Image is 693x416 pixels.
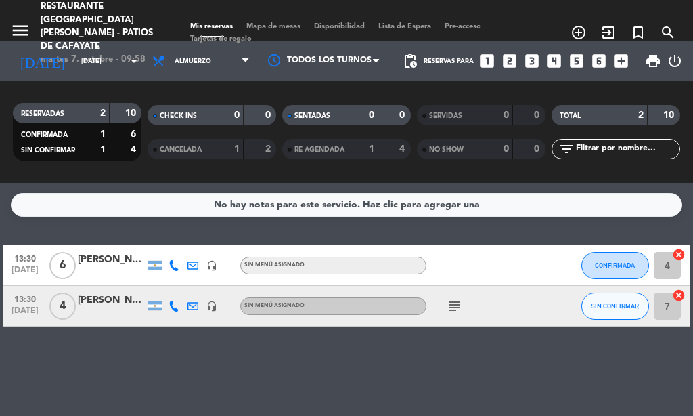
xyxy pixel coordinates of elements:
strong: 0 [399,110,407,120]
strong: 0 [369,110,374,120]
i: turned_in_not [630,24,646,41]
strong: 1 [234,144,240,154]
strong: 0 [534,144,542,154]
i: looks_6 [590,52,608,70]
strong: 0 [534,110,542,120]
span: Disponibilidad [307,23,372,30]
strong: 10 [125,108,139,118]
div: [PERSON_NAME] [78,293,146,308]
div: No hay notas para este servicio. Haz clic para agregar una [214,197,480,213]
span: Mis reservas [183,23,240,30]
strong: 0 [504,110,509,120]
i: [DATE] [10,47,74,75]
span: TOTAL [560,112,581,119]
strong: 0 [234,110,240,120]
i: subject [447,298,463,314]
i: search [660,24,676,41]
button: SIN CONFIRMAR [581,293,649,320]
span: RESERVADAS [21,110,64,117]
span: Almuerzo [175,58,211,65]
span: RE AGENDADA [294,146,344,153]
div: [PERSON_NAME] [78,252,146,268]
span: Tarjetas de regalo [183,35,259,43]
strong: 2 [265,144,273,154]
i: looks_3 [523,52,541,70]
span: SENTADAS [294,112,330,119]
span: SERVIDAS [429,112,462,119]
span: NO SHOW [429,146,464,153]
i: power_settings_new [667,53,683,69]
span: Mapa de mesas [240,23,307,30]
span: print [645,53,661,69]
strong: 0 [504,144,509,154]
i: looks_one [478,52,496,70]
span: 13:30 [8,291,42,306]
strong: 6 [131,129,139,139]
i: looks_two [501,52,518,70]
span: 13:30 [8,250,42,266]
i: headset_mic [206,301,217,312]
i: cancel [672,248,686,262]
i: add_box [612,52,630,70]
span: Pre-acceso [438,23,488,30]
strong: 2 [638,110,644,120]
strong: 10 [663,110,677,120]
span: SIN CONFIRMAR [591,302,639,310]
i: looks_4 [545,52,563,70]
span: SIN CONFIRMAR [21,147,75,154]
span: CONFIRMADA [21,131,68,138]
i: headset_mic [206,260,217,271]
i: looks_5 [568,52,585,70]
button: menu [10,20,30,45]
i: menu [10,20,30,41]
strong: 1 [100,145,106,154]
button: CONFIRMADA [581,252,649,279]
i: arrow_drop_down [126,53,142,69]
input: Filtrar por nombre... [575,142,679,157]
i: add_circle_outline [571,24,587,41]
strong: 0 [265,110,273,120]
strong: 4 [399,144,407,154]
span: CANCELADA [160,146,202,153]
i: cancel [672,289,686,302]
i: exit_to_app [600,24,617,41]
span: pending_actions [402,53,418,69]
span: Reservas para [424,58,474,65]
span: CHECK INS [160,112,197,119]
strong: 4 [131,145,139,154]
span: Sin menú asignado [244,303,305,308]
span: 4 [49,293,76,320]
div: LOG OUT [667,41,683,81]
i: filter_list [558,141,575,157]
strong: 2 [100,108,106,118]
span: [DATE] [8,266,42,281]
span: 6 [49,252,76,279]
span: Lista de Espera [372,23,438,30]
span: Sin menú asignado [244,262,305,268]
span: [DATE] [8,306,42,322]
strong: 1 [100,129,106,139]
span: CONFIRMADA [595,262,635,269]
strong: 1 [369,144,374,154]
